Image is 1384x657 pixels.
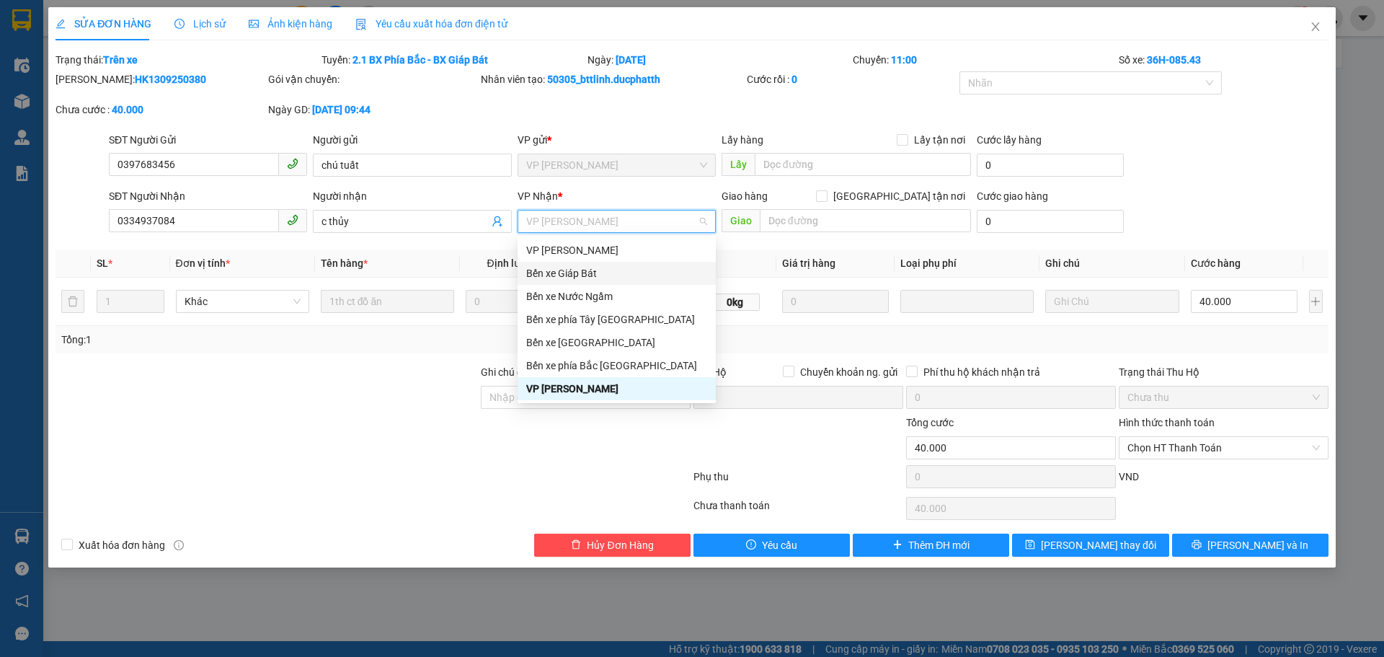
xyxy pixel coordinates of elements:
[526,312,707,327] div: Bến xe phía Tây [GEOGRAPHIC_DATA]
[54,52,320,68] div: Trạng thái:
[268,102,478,118] div: Ngày GD:
[828,188,971,204] span: [GEOGRAPHIC_DATA] tận nơi
[762,537,797,553] span: Yêu cầu
[1207,537,1308,553] span: [PERSON_NAME] và In
[746,539,756,551] span: exclamation-circle
[571,539,581,551] span: delete
[526,154,707,176] span: VP Hoằng Kim
[755,153,971,176] input: Dọc đường
[892,539,902,551] span: plus
[312,104,371,115] b: [DATE] 09:44
[518,285,716,308] div: Bến xe Nước Ngầm
[586,52,852,68] div: Ngày:
[1045,290,1179,313] input: Ghi Chú
[1310,21,1321,32] span: close
[355,19,367,30] img: icon
[891,54,917,66] b: 11:00
[1127,437,1320,459] span: Chọn HT Thanh Toán
[518,377,716,400] div: VP Ngọc Hồi
[56,71,265,87] div: [PERSON_NAME]:
[56,102,265,118] div: Chưa cước :
[481,386,691,409] input: Ghi chú đơn hàng
[176,257,230,269] span: Đơn vị tính
[1172,534,1328,557] button: printer[PERSON_NAME] và In
[56,19,66,29] span: edit
[587,537,653,553] span: Hủy Đơn Hàng
[782,290,890,313] input: 0
[693,366,727,378] span: Thu Hộ
[56,18,151,30] span: SỬA ĐƠN HÀNG
[1119,471,1139,482] span: VND
[526,288,707,304] div: Bến xe Nước Ngầm
[526,335,707,350] div: Bến xe [GEOGRAPHIC_DATA]
[794,364,903,380] span: Chuyển khoản ng. gửi
[710,294,759,311] span: 0kg
[1041,537,1156,553] span: [PERSON_NAME] thay đổi
[103,54,138,66] b: Trên xe
[526,358,707,374] div: Bến xe phía Bắc [GEOGRAPHIC_DATA]
[355,18,507,30] span: Yêu cầu xuất hóa đơn điện tử
[287,214,298,226] span: phone
[906,417,954,428] span: Tổng cước
[518,354,716,377] div: Bến xe phía Bắc Thanh Hóa
[249,19,259,29] span: picture
[1191,257,1241,269] span: Cước hàng
[977,154,1124,177] input: Cước lấy hàng
[481,71,744,87] div: Nhân viên tạo:
[518,331,716,354] div: Bến xe Hoằng Hóa
[918,364,1046,380] span: Phí thu hộ khách nhận trả
[112,104,143,115] b: 40.000
[616,54,646,66] b: [DATE]
[174,540,184,550] span: info-circle
[321,290,454,313] input: VD: Bàn, Ghế
[518,190,558,202] span: VP Nhận
[977,210,1124,233] input: Cước giao hàng
[1119,364,1328,380] div: Trạng thái Thu Hộ
[534,534,691,557] button: deleteHủy Đơn Hàng
[518,308,716,331] div: Bến xe phía Tây Thanh Hóa
[492,216,503,227] span: user-add
[1117,52,1330,68] div: Số xe:
[352,54,488,66] b: 2.1 BX Phía Bắc - BX Giáp Bát
[61,332,534,348] div: Tổng: 1
[791,74,797,85] b: 0
[61,290,84,313] button: delete
[518,239,716,262] div: VP Hoằng Kim
[895,250,1039,278] th: Loại phụ phí
[1127,387,1320,408] span: Chưa thu
[249,18,332,30] span: Ảnh kiện hàng
[321,257,368,269] span: Tên hàng
[547,74,660,85] b: 50305_bttlinh.ducphatth
[174,19,185,29] span: clock-circle
[109,132,307,148] div: SĐT Người Gửi
[518,262,716,285] div: Bến xe Giáp Bát
[1012,534,1168,557] button: save[PERSON_NAME] thay đổi
[722,190,768,202] span: Giao hàng
[518,132,716,148] div: VP gửi
[1025,539,1035,551] span: save
[722,134,763,146] span: Lấy hàng
[1147,54,1201,66] b: 36H-085.43
[268,71,478,87] div: Gói vận chuyển:
[109,188,307,204] div: SĐT Người Nhận
[722,209,760,232] span: Giao
[313,188,511,204] div: Người nhận
[320,52,586,68] div: Tuyến:
[853,534,1009,557] button: plusThêm ĐH mới
[977,190,1048,202] label: Cước giao hàng
[760,209,971,232] input: Dọc đường
[851,52,1117,68] div: Chuyến:
[97,257,108,269] span: SL
[1309,290,1323,313] button: plus
[526,381,707,397] div: VP [PERSON_NAME]
[526,265,707,281] div: Bến xe Giáp Bát
[526,211,707,232] span: VP Ngọc Hồi
[747,71,957,87] div: Cước rồi :
[287,158,298,169] span: phone
[1192,539,1202,551] span: printer
[135,74,206,85] b: HK1309250380
[692,498,905,523] div: Chưa thanh toán
[722,153,755,176] span: Lấy
[313,132,511,148] div: Người gửi
[73,537,171,553] span: Xuất hóa đơn hàng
